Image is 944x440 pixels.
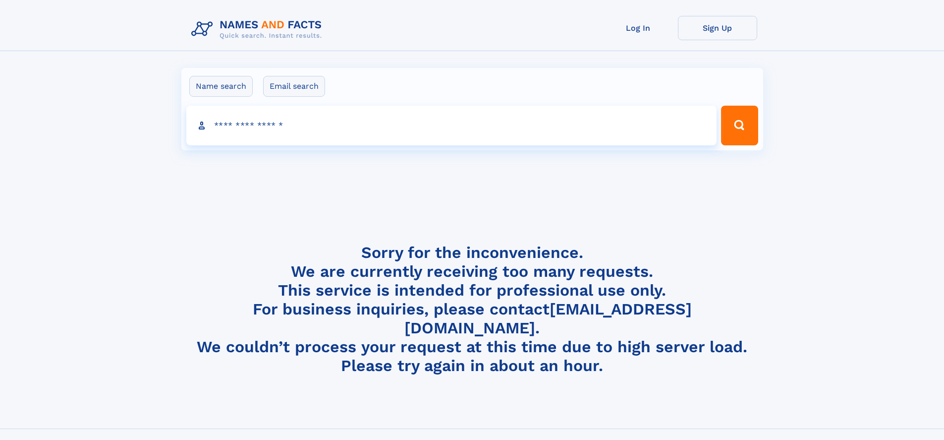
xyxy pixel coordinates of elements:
[187,16,330,43] img: Logo Names and Facts
[187,243,757,376] h4: Sorry for the inconvenience. We are currently receiving too many requests. This service is intend...
[599,16,678,40] a: Log In
[263,76,325,97] label: Email search
[721,106,758,145] button: Search Button
[189,76,253,97] label: Name search
[404,300,692,337] a: [EMAIL_ADDRESS][DOMAIN_NAME]
[678,16,757,40] a: Sign Up
[186,106,717,145] input: search input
